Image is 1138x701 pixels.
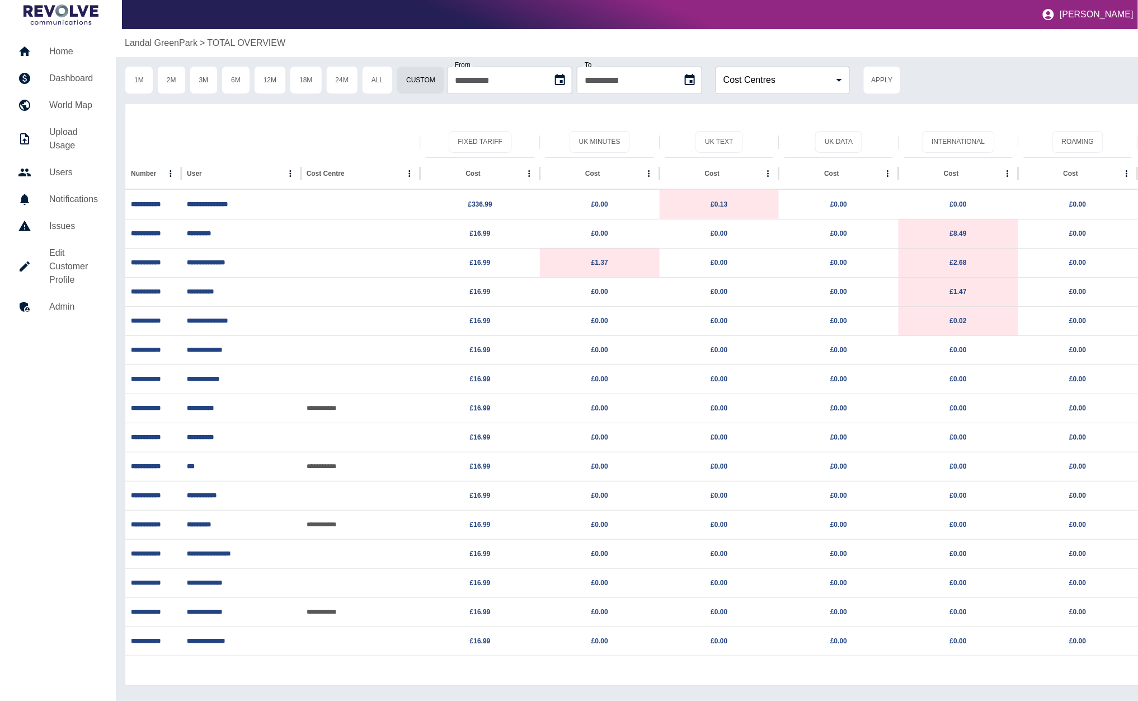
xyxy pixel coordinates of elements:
a: £0.00 [591,579,608,587]
div: Cost Centre [307,170,345,177]
button: Custom [397,66,445,94]
a: £0.00 [711,462,728,470]
h5: Dashboard [49,72,98,85]
a: £0.00 [1070,637,1087,645]
div: Cost [1064,170,1079,177]
a: £0.00 [711,550,728,558]
a: £0.00 [711,346,728,354]
a: £0.00 [711,433,728,441]
a: £0.00 [711,521,728,529]
button: 18M [290,66,322,94]
a: £0.00 [1070,200,1087,208]
a: £0.00 [1070,288,1087,296]
a: £0.00 [950,200,967,208]
button: 2M [157,66,186,94]
a: £0.00 [830,375,847,383]
button: 1M [125,66,153,94]
a: £0.00 [711,259,728,267]
a: £0.00 [591,521,608,529]
div: Cost [944,170,959,177]
p: [PERSON_NAME] [1060,10,1134,20]
a: £0.00 [591,462,608,470]
a: £0.00 [830,579,847,587]
a: £336.99 [468,200,492,208]
a: £16.99 [470,637,491,645]
a: £0.00 [591,230,608,237]
a: Landal GreenPark [125,36,197,50]
a: £16.99 [470,550,491,558]
a: £0.00 [711,230,728,237]
a: £0.00 [1070,404,1087,412]
a: £0.00 [591,288,608,296]
a: Notifications [9,186,107,213]
button: All [362,66,393,94]
a: £16.99 [470,230,491,237]
button: Fixed Tariff [449,131,512,153]
button: 12M [254,66,286,94]
a: £16.99 [470,608,491,616]
a: £1.47 [950,288,967,296]
a: £0.00 [950,608,967,616]
a: £0.02 [950,317,967,325]
a: Dashboard [9,65,107,92]
a: £0.00 [1070,433,1087,441]
a: £0.00 [950,521,967,529]
a: £0.00 [950,433,967,441]
button: Cost column menu [1000,166,1015,181]
a: £16.99 [470,317,491,325]
div: Cost [585,170,600,177]
h5: Notifications [49,193,98,206]
a: £16.99 [470,579,491,587]
a: £0.00 [830,608,847,616]
a: £0.00 [591,608,608,616]
a: £0.00 [711,288,728,296]
button: Apply [863,66,901,94]
a: £0.00 [1070,550,1087,558]
a: £0.00 [1070,317,1087,325]
button: Number column menu [163,166,178,181]
a: £0.00 [830,637,847,645]
a: £0.00 [1070,346,1087,354]
button: Cost column menu [641,166,657,181]
a: £0.00 [830,317,847,325]
button: Choose date, selected date is 5 Sep 2025 [679,69,701,91]
h5: Edit Customer Profile [49,246,98,287]
button: Roaming [1052,131,1103,153]
button: Cost column menu [521,166,537,181]
label: From [455,62,471,68]
a: £0.00 [1070,259,1087,267]
a: £0.00 [950,637,967,645]
a: £0.00 [711,492,728,499]
a: Admin [9,293,107,320]
a: £0.00 [830,259,847,267]
a: £16.99 [470,492,491,499]
a: £0.00 [950,492,967,499]
button: UK Data [815,131,862,153]
h5: Home [49,45,98,58]
div: User [187,170,202,177]
div: Cost [824,170,839,177]
a: £0.00 [1070,230,1087,237]
a: £0.00 [950,550,967,558]
h5: Upload Usage [49,125,98,152]
div: Cost [465,170,481,177]
button: Cost column menu [880,166,896,181]
button: User column menu [283,166,298,181]
a: £0.13 [711,200,728,208]
a: £0.00 [591,637,608,645]
a: £1.37 [591,259,608,267]
button: International [922,131,994,153]
label: To [585,62,592,68]
a: £0.00 [830,200,847,208]
button: Choose date, selected date is 6 Aug 2025 [549,69,571,91]
div: Number [131,170,156,177]
a: £16.99 [470,259,491,267]
img: Logo [23,4,98,25]
a: £2.68 [950,259,967,267]
a: £0.00 [830,550,847,558]
a: £0.00 [830,230,847,237]
h5: World Map [49,99,98,112]
a: £16.99 [470,462,491,470]
a: £8.49 [950,230,967,237]
a: £0.00 [591,550,608,558]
